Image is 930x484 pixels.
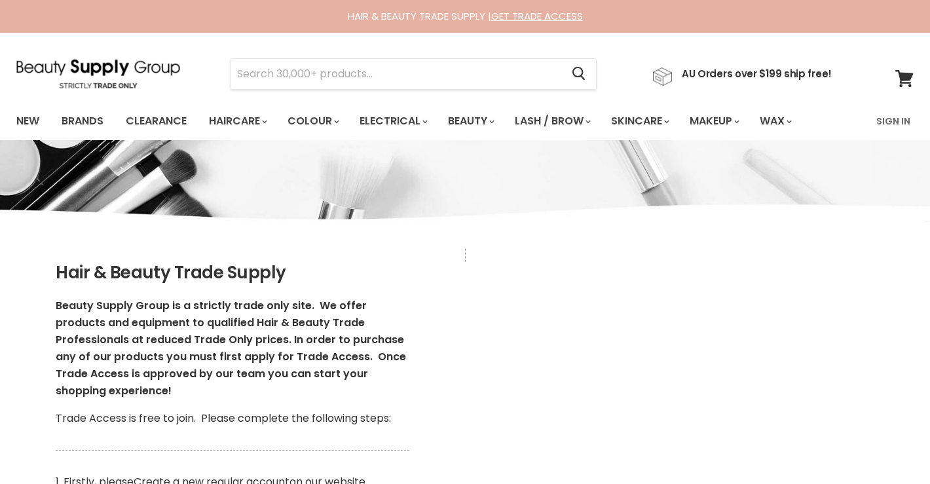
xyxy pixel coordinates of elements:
[56,263,409,283] h2: Hair & Beauty Trade Supply
[680,107,747,135] a: Makeup
[52,107,113,135] a: Brands
[7,107,49,135] a: New
[7,102,836,140] ul: Main menu
[56,410,409,427] p: Trade Access is free to join. Please complete the following steps:
[865,422,917,471] iframe: Gorgias live chat messenger
[438,107,502,135] a: Beauty
[491,9,583,23] a: GET TRADE ACCESS
[601,107,677,135] a: Skincare
[350,107,436,135] a: Electrical
[231,59,561,89] input: Search
[505,107,599,135] a: Lash / Brow
[278,107,347,135] a: Colour
[750,107,800,135] a: Wax
[56,297,409,400] p: Beauty Supply Group is a strictly trade only site. We offer products and equipment to qualified H...
[868,107,918,135] a: Sign In
[116,107,196,135] a: Clearance
[199,107,275,135] a: Haircare
[230,58,597,90] form: Product
[561,59,596,89] button: Search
